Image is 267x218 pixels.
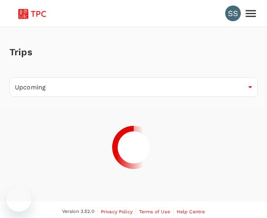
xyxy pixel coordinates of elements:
[177,207,205,216] a: Help Centre
[62,208,94,216] span: Version 3.52.0
[16,5,52,22] img: Tsao Pao Chee Group Pte Ltd
[9,27,32,77] h1: Trips
[101,209,133,214] span: Privacy Policy
[9,77,258,97] div: Upcoming
[225,5,241,21] div: SS
[139,209,170,214] span: Terms of Use
[177,209,205,214] span: Help Centre
[6,187,31,212] iframe: Button to launch messaging window
[139,207,170,216] a: Terms of Use
[101,207,133,216] a: Privacy Policy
